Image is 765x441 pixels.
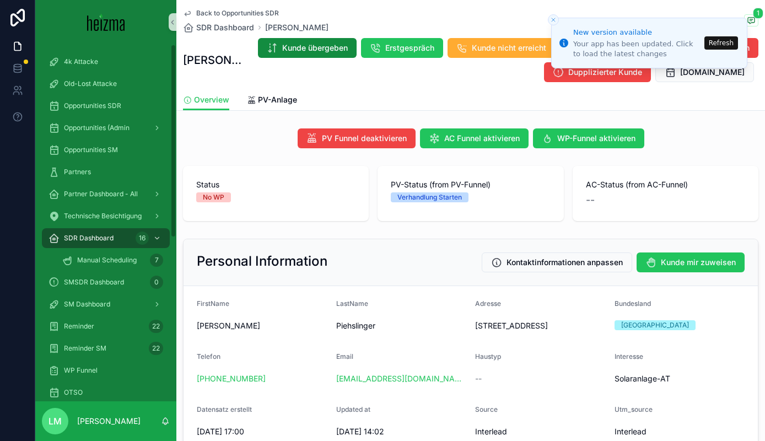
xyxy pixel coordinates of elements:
a: Technische Besichtigung [42,206,170,226]
span: AC-Status (from AC-Funnel) [586,179,745,190]
div: 0 [150,276,163,289]
span: Kunde nicht erreicht [472,42,546,53]
a: Opportunities (Admin [42,118,170,138]
button: Erstgespräch [361,38,443,58]
span: [DOMAIN_NAME] [680,67,745,78]
a: Manual Scheduling7 [55,250,170,270]
span: Source [475,405,498,413]
p: [PERSON_NAME] [77,416,141,427]
span: 4k Attacke [64,57,98,66]
span: SMSDR Dashboard [64,278,124,287]
span: -- [586,192,595,208]
div: scrollable content [35,44,176,401]
span: Interesse [615,352,643,361]
div: [GEOGRAPHIC_DATA] [621,320,689,330]
span: Partners [64,168,91,176]
span: Opportunities (Admin [64,123,130,132]
span: Old-Lost Attacke [64,79,117,88]
a: OTSO [42,383,170,402]
a: PV-Anlage [247,90,297,112]
span: Opportunities SDR [64,101,121,110]
span: Bundesland [615,299,651,308]
a: [PERSON_NAME] [265,22,328,33]
a: Reminder SM22 [42,338,170,358]
span: Piehslinger [336,320,467,331]
span: 1 [753,8,763,19]
span: Interlead [475,426,606,437]
a: SDR Dashboard16 [42,228,170,248]
a: Back to Opportunities SDR [183,9,279,18]
span: PV Funnel deaktivieren [322,133,407,144]
span: FirstName [197,299,229,308]
div: New version available [573,27,701,38]
a: [PHONE_NUMBER] [197,373,266,384]
span: Kunde mir zuweisen [661,257,736,268]
span: Datensatz erstellt [197,405,252,413]
button: WP-Funnel aktivieren [533,128,644,148]
button: Kontaktinformationen anpassen [482,252,632,272]
span: SM Dashboard [64,300,110,309]
button: AC Funnel aktivieren [420,128,529,148]
div: 22 [149,320,163,333]
button: Kunde nicht erreicht [448,38,555,58]
h1: [PERSON_NAME] [183,52,246,68]
span: Opportunities SM [64,146,118,154]
span: Adresse [475,299,501,308]
a: Partners [42,162,170,182]
a: Partner Dashboard - All [42,184,170,204]
span: SDR Dashboard [196,22,254,33]
span: Kontaktinformationen anpassen [507,257,623,268]
a: WP Funnel [42,361,170,380]
a: Reminder22 [42,316,170,336]
span: Technische Besichtigung [64,212,142,220]
span: Email [336,352,353,361]
a: Old-Lost Attacke [42,74,170,94]
button: PV Funnel deaktivieren [298,128,416,148]
h2: Personal Information [197,252,327,270]
span: PV-Status (from PV-Funnel) [391,179,550,190]
a: SM Dashboard [42,294,170,314]
span: -- [475,373,482,384]
span: [DATE] 17:00 [197,426,327,437]
div: 16 [136,232,149,245]
span: LastName [336,299,368,308]
img: App logo [87,13,125,31]
button: [DOMAIN_NAME] [655,62,754,82]
span: Back to Opportunities SDR [196,9,279,18]
div: 7 [150,254,163,267]
span: Kunde übergeben [282,42,348,53]
span: SDR Dashboard [64,234,114,243]
div: Your app has been updated. Click to load the latest changes [573,39,701,59]
span: WP Funnel [64,366,98,375]
span: Utm_source [615,405,653,413]
span: Manual Scheduling [77,256,137,265]
span: Dupplizierter Kunde [568,67,642,78]
span: WP-Funnel aktivieren [557,133,635,144]
span: Partner Dashboard - All [64,190,138,198]
span: [STREET_ADDRESS] [475,320,606,331]
span: Status [196,179,355,190]
span: AC Funnel aktivieren [444,133,520,144]
a: Overview [183,90,229,111]
span: Reminder SM [64,344,106,353]
button: Refresh [704,36,738,50]
a: Opportunities SDR [42,96,170,116]
button: Kunde mir zuweisen [637,252,745,272]
span: Haustyp [475,352,501,361]
span: OTSO [64,388,83,397]
span: Overview [194,94,229,105]
button: Dupplizierter Kunde [544,62,651,82]
span: Solaranlage-AT [615,373,745,384]
button: Close toast [548,14,559,25]
a: SMSDR Dashboard0 [42,272,170,292]
span: LM [49,415,62,428]
a: SDR Dashboard [183,22,254,33]
a: Opportunities SM [42,140,170,160]
span: PV-Anlage [258,94,297,105]
span: Telefon [197,352,220,361]
span: Reminder [64,322,94,331]
span: Updated at [336,405,370,413]
button: Kunde übergeben [258,38,357,58]
span: [PERSON_NAME] [197,320,327,331]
